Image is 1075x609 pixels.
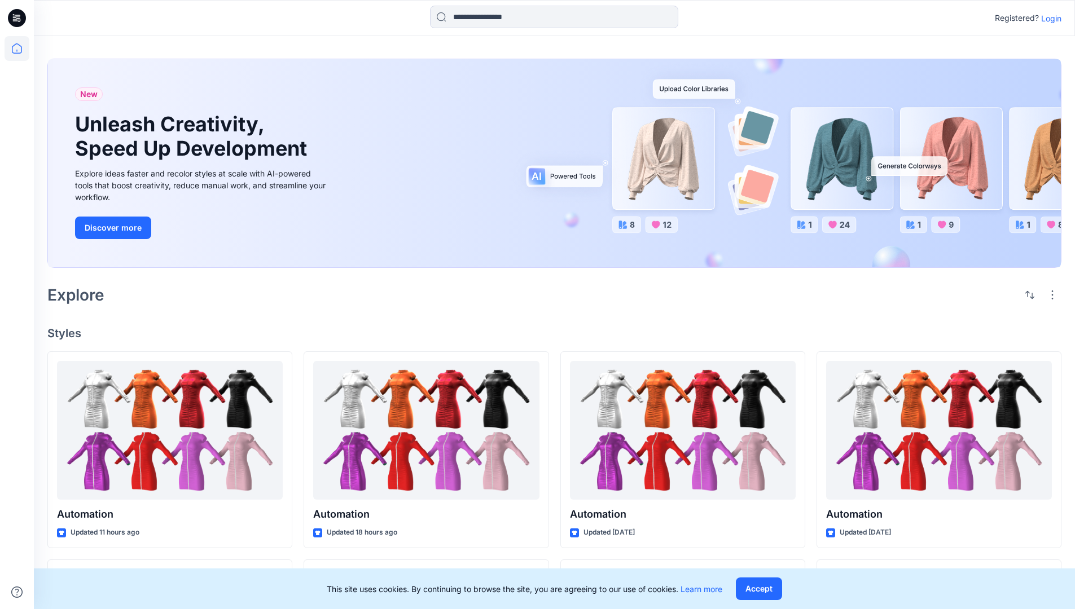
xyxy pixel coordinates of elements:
[71,527,139,539] p: Updated 11 hours ago
[583,527,635,539] p: Updated [DATE]
[995,11,1039,25] p: Registered?
[47,286,104,304] h2: Explore
[840,527,891,539] p: Updated [DATE]
[826,506,1052,522] p: Automation
[570,506,796,522] p: Automation
[1041,12,1061,24] p: Login
[57,361,283,500] a: Automation
[681,584,722,594] a: Learn more
[313,361,539,500] a: Automation
[570,361,796,500] a: Automation
[327,583,722,595] p: This site uses cookies. By continuing to browse the site, you are agreeing to our use of cookies.
[80,87,98,101] span: New
[826,361,1052,500] a: Automation
[736,577,782,600] button: Accept
[75,217,329,239] a: Discover more
[47,326,1061,340] h4: Styles
[75,167,329,203] div: Explore ideas faster and recolor styles at scale with AI-powered tools that boost creativity, red...
[75,217,151,239] button: Discover more
[57,506,283,522] p: Automation
[313,506,539,522] p: Automation
[75,112,312,161] h1: Unleash Creativity, Speed Up Development
[327,527,397,539] p: Updated 18 hours ago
